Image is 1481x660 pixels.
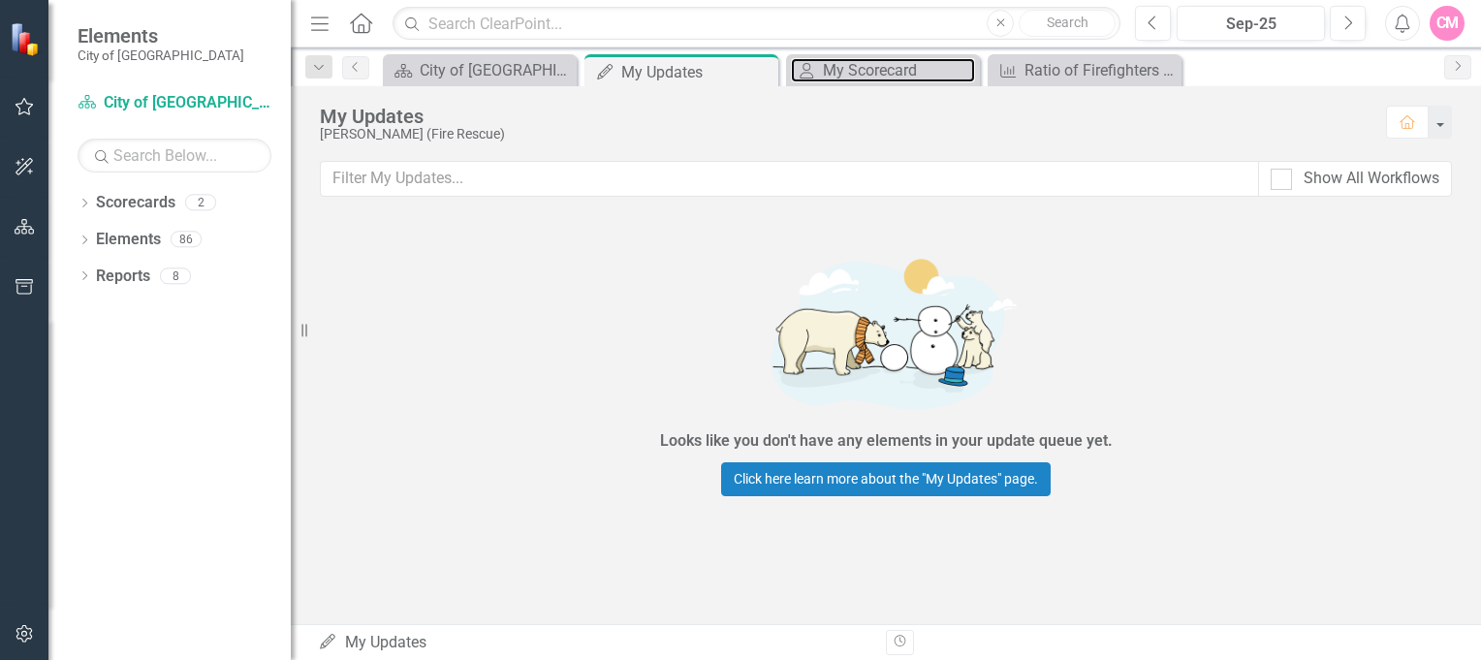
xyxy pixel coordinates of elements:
a: Click here learn more about the "My Updates" page. [721,462,1051,496]
a: Scorecards [96,192,175,214]
a: City of [GEOGRAPHIC_DATA] Strategic Plan [388,58,572,82]
span: Search [1047,15,1088,30]
div: Show All Workflows [1304,168,1439,190]
div: Ratio of Firefighters per 1,000 Population [1024,58,1177,82]
div: 2 [185,195,216,211]
a: My Scorecard [791,58,975,82]
div: 86 [171,232,202,248]
span: Elements [78,24,244,47]
button: Sep-25 [1177,6,1325,41]
img: ClearPoint Strategy [10,21,44,55]
a: Reports [96,266,150,288]
a: Ratio of Firefighters per 1,000 Population [993,58,1177,82]
div: City of [GEOGRAPHIC_DATA] Strategic Plan [420,58,572,82]
div: My Updates [318,632,871,654]
input: Search ClearPoint... [393,7,1120,41]
div: 8 [160,267,191,284]
a: City of [GEOGRAPHIC_DATA] Strategic Plan [78,92,271,114]
div: My Updates [621,60,773,84]
div: My Scorecard [823,58,975,82]
div: Sep-25 [1183,13,1318,36]
input: Search Below... [78,139,271,173]
input: Filter My Updates... [320,161,1259,197]
div: Looks like you don't have any elements in your update queue yet. [660,430,1113,453]
div: My Updates [320,106,1367,127]
small: City of [GEOGRAPHIC_DATA] [78,47,244,63]
img: Getting started [595,240,1177,425]
button: CM [1430,6,1465,41]
div: [PERSON_NAME] (Fire Rescue) [320,127,1367,141]
a: Elements [96,229,161,251]
button: Search [1019,10,1116,37]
